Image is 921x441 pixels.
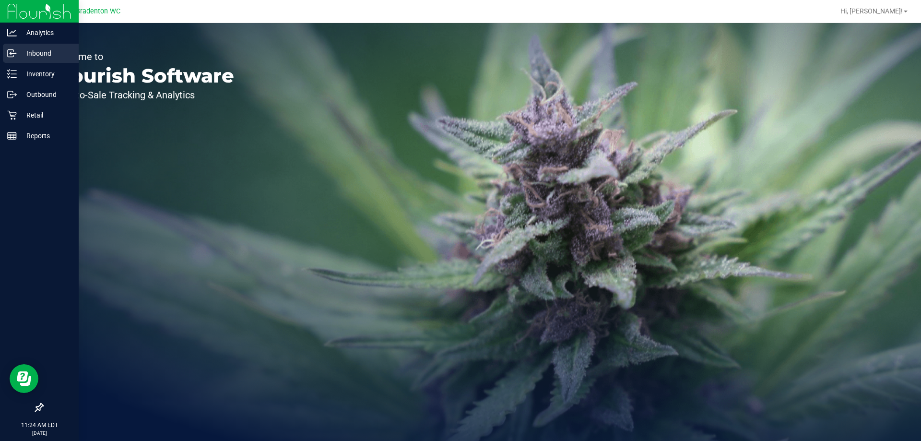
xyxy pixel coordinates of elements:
[4,421,74,429] p: 11:24 AM EDT
[17,89,74,100] p: Outbound
[52,66,234,85] p: Flourish Software
[7,48,17,58] inline-svg: Inbound
[7,69,17,79] inline-svg: Inventory
[17,48,74,59] p: Inbound
[17,68,74,80] p: Inventory
[840,7,903,15] span: Hi, [PERSON_NAME]!
[10,364,38,393] iframe: Resource center
[17,130,74,142] p: Reports
[52,90,234,100] p: Seed-to-Sale Tracking & Analytics
[4,429,74,437] p: [DATE]
[17,27,74,38] p: Analytics
[52,52,234,61] p: Welcome to
[7,28,17,37] inline-svg: Analytics
[76,7,120,15] span: Bradenton WC
[7,131,17,141] inline-svg: Reports
[7,110,17,120] inline-svg: Retail
[7,90,17,99] inline-svg: Outbound
[17,109,74,121] p: Retail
